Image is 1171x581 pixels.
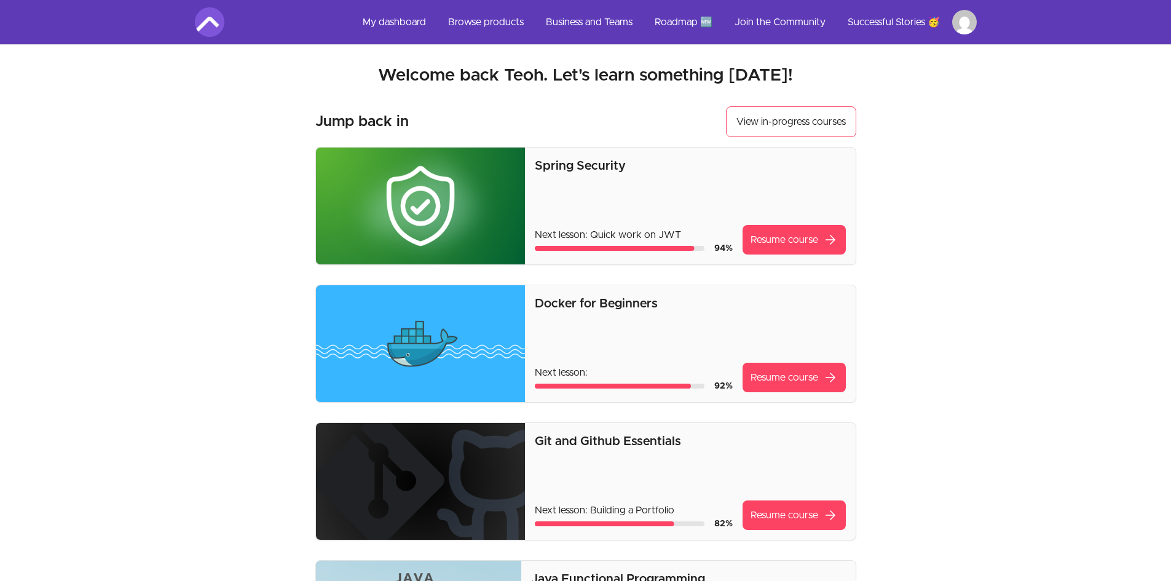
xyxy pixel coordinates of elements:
[535,246,704,251] div: Course progress
[823,508,838,523] span: arrow_forward
[535,433,845,450] p: Git and Github Essentials
[823,232,838,247] span: arrow_forward
[535,365,732,380] p: Next lesson:
[535,503,732,518] p: Next lesson: Building a Portfolio
[535,295,845,312] p: Docker for Beginners
[353,7,436,37] a: My dashboard
[743,363,846,392] a: Resume coursearrow_forward
[535,384,704,389] div: Course progress
[838,7,950,37] a: Successful Stories 🥳
[535,521,704,526] div: Course progress
[743,500,846,530] a: Resume coursearrow_forward
[353,7,977,37] nav: Main
[714,520,733,528] span: 82 %
[725,7,835,37] a: Join the Community
[316,285,526,402] img: Product image for Docker for Beginners
[952,10,977,34] img: Profile image for Teoh
[535,227,732,242] p: Next lesson: Quick work on JWT
[195,65,977,87] h2: Welcome back Teoh. Let's learn something [DATE]!
[438,7,534,37] a: Browse products
[645,7,722,37] a: Roadmap 🆕
[316,148,526,264] img: Product image for Spring Security
[315,112,409,132] h3: Jump back in
[743,225,846,255] a: Resume coursearrow_forward
[195,7,224,37] img: Amigoscode logo
[714,244,733,253] span: 94 %
[316,423,526,540] img: Product image for Git and Github Essentials
[823,370,838,385] span: arrow_forward
[535,157,845,175] p: Spring Security
[536,7,642,37] a: Business and Teams
[726,106,856,137] a: View in-progress courses
[714,382,733,390] span: 92 %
